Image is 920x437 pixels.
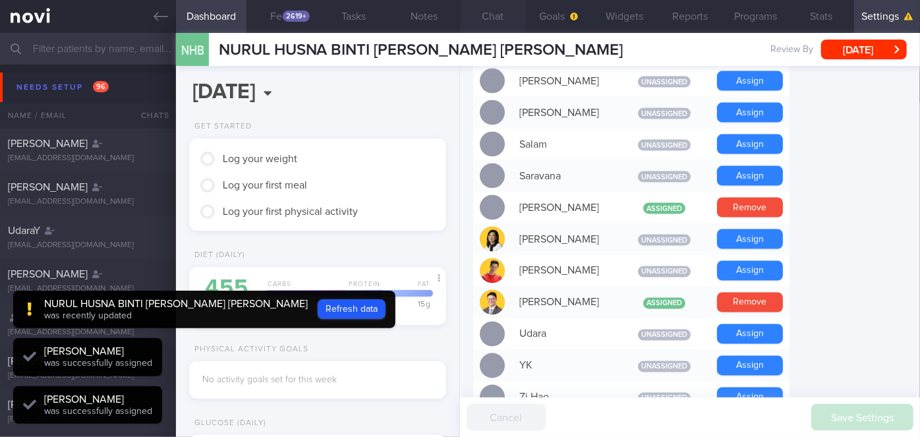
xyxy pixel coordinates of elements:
button: Assign [717,71,783,91]
div: [PERSON_NAME] [44,393,152,406]
button: Assign [717,261,783,281]
div: kcal [DATE] [202,277,252,312]
span: [PERSON_NAME] [8,269,88,279]
button: Remove [717,198,783,218]
div: Carbs [261,280,346,297]
div: Chats [123,102,176,129]
span: was successfully assigned [44,359,152,368]
span: was successfully assigned [44,407,152,416]
span: was recently updated [44,311,132,320]
div: NHB [173,25,212,76]
button: Assign [717,134,783,154]
div: [EMAIL_ADDRESS][DOMAIN_NAME] [8,284,168,294]
div: [EMAIL_ADDRESS][DOMAIN_NAME] [8,371,168,381]
div: Get Started [189,122,252,132]
button: Assign [717,324,783,344]
span: [PERSON_NAME] [8,356,88,366]
div: [EMAIL_ADDRESS][DOMAIN_NAME] [8,241,168,250]
button: Assign [717,229,783,249]
div: [PERSON_NAME] [513,226,618,252]
button: Assign [717,166,783,186]
span: Assigned [643,203,685,214]
span: [PERSON_NAME] [8,399,88,410]
div: YK [513,353,618,379]
div: [PERSON_NAME] [513,68,618,94]
div: Salam [513,131,618,158]
div: Needs setup [13,78,112,96]
button: Remove [717,293,783,312]
div: Diet (Daily) [189,250,245,260]
div: Saravana [513,163,618,189]
div: [PERSON_NAME] [513,194,618,221]
span: [PERSON_NAME] [8,182,88,192]
div: [EMAIL_ADDRESS][DOMAIN_NAME] [8,415,168,424]
span: Unassigned [638,140,691,151]
div: [PERSON_NAME] [513,289,618,316]
div: Fat [379,280,433,297]
button: Refresh data [318,299,386,319]
span: Assigned [643,298,685,309]
span: Unassigned [638,235,691,246]
div: [PERSON_NAME] [513,100,618,126]
span: 96 [93,81,109,92]
button: Assign [717,388,783,407]
span: Unassigned [638,330,691,341]
span: [PERSON_NAME] [8,138,88,149]
div: Zi Hao [513,384,618,411]
div: [EMAIL_ADDRESS][DOMAIN_NAME] [8,197,168,207]
div: 15 g [379,300,433,308]
span: Unassigned [638,76,691,88]
button: [DATE] [821,40,907,59]
div: [EMAIL_ADDRESS][DOMAIN_NAME] [8,328,168,337]
div: 2619+ [283,11,310,22]
span: Unassigned [638,361,691,372]
div: [PERSON_NAME] [44,345,152,358]
button: Assign [717,356,783,376]
button: Assign [717,103,783,123]
span: Review By [770,44,813,56]
div: 455 [202,277,252,300]
span: Unassigned [638,108,691,119]
span: UdaraY [8,225,40,236]
div: NURUL HUSNA BINTI [PERSON_NAME] [PERSON_NAME] [44,297,308,310]
span: Unassigned [638,171,691,183]
span: Unassigned [638,393,691,404]
span: NURUL HUSNA BINTI [PERSON_NAME] [PERSON_NAME] [219,42,623,58]
div: Udara [513,321,618,347]
div: [PERSON_NAME] [513,258,618,284]
span: Unassigned [638,266,691,277]
div: Protein [342,280,383,297]
div: [EMAIL_ADDRESS][DOMAIN_NAME] [8,154,168,163]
